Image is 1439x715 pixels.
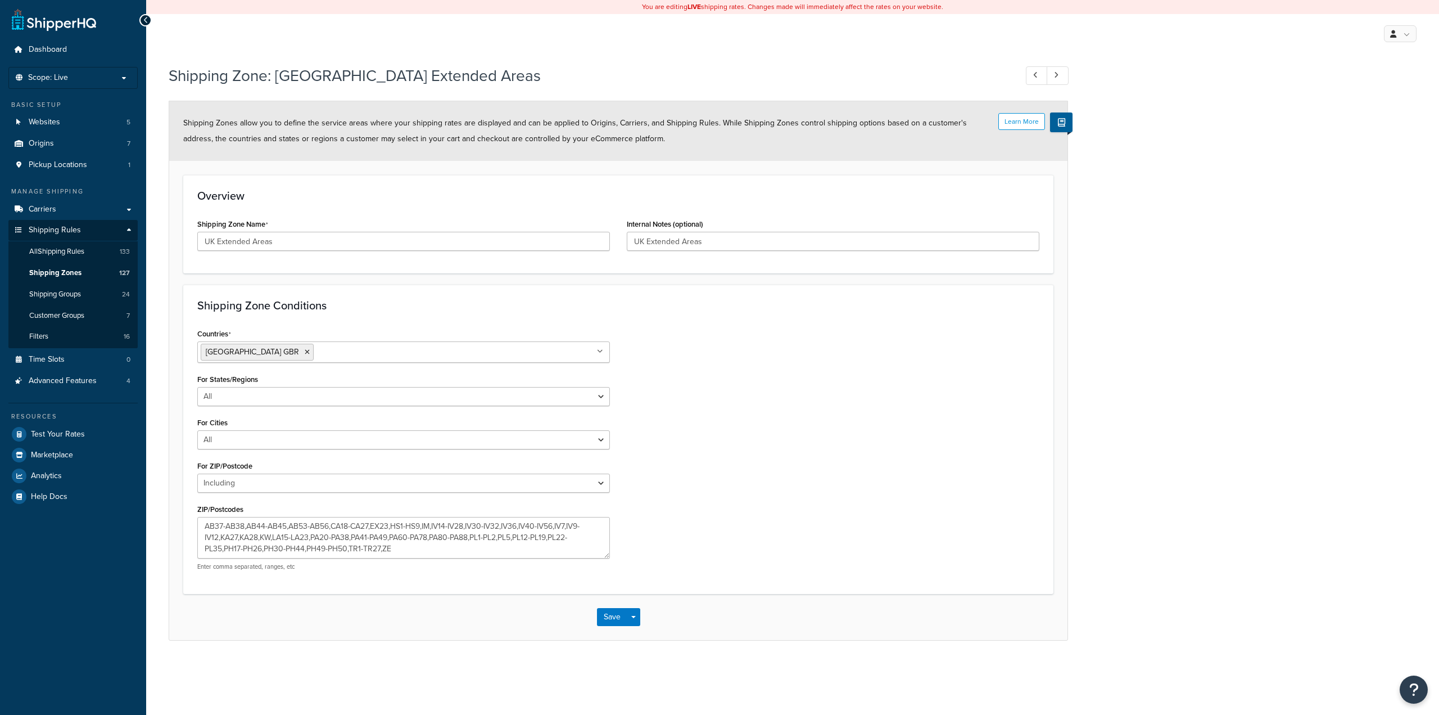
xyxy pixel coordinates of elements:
span: Scope: Live [28,73,68,83]
button: Show Help Docs [1050,113,1073,132]
span: Filters [29,332,48,341]
button: Learn More [998,113,1045,130]
a: Next Record [1047,66,1069,85]
textarea: AB37-AB38,AB44-AB45,AB53-AB56,CA18-CA27,EX23,HS1-HS9,IM,IV14-IV28,IV30-IV32,IV36,IV40-IV56,IV7,IV... [197,517,610,559]
span: All Shipping Rules [29,247,84,257]
a: Advanced Features4 [8,371,138,392]
li: Shipping Groups [8,284,138,305]
a: Customer Groups7 [8,305,138,326]
li: Websites [8,112,138,133]
span: Help Docs [31,492,67,502]
a: Shipping Rules [8,220,138,241]
span: 24 [122,290,130,299]
a: Websites5 [8,112,138,133]
a: Filters16 [8,326,138,347]
span: Carriers [29,205,56,214]
span: Advanced Features [29,376,97,386]
span: 4 [126,376,130,386]
span: Shipping Zones allow you to define the service areas where your shipping rates are displayed and ... [183,117,967,145]
span: Shipping Rules [29,226,81,235]
label: Countries [197,330,231,339]
div: Resources [8,412,138,421]
a: Shipping Zones127 [8,263,138,284]
div: Basic Setup [8,100,138,110]
span: Analytics [31,471,62,481]
h1: Shipping Zone: [GEOGRAPHIC_DATA] Extended Areas [169,65,1005,87]
p: Enter comma separated, ranges, etc [197,563,610,571]
li: Origins [8,133,138,154]
a: Shipping Groups24 [8,284,138,305]
a: Carriers [8,199,138,220]
a: Origins7 [8,133,138,154]
span: Dashboard [29,45,67,55]
span: Shipping Groups [29,290,81,299]
button: Save [597,608,627,626]
a: Dashboard [8,39,138,60]
label: For States/Regions [197,375,258,384]
span: Test Your Rates [31,430,85,439]
span: 16 [124,332,130,341]
b: LIVE [687,2,701,12]
a: Time Slots0 [8,349,138,370]
label: For ZIP/Postcode [197,462,252,470]
a: AllShipping Rules133 [8,241,138,262]
span: Shipping Zones [29,268,82,278]
a: Help Docs [8,487,138,507]
h3: Overview [197,190,1039,202]
button: Open Resource Center [1400,676,1428,704]
li: Shipping Zones [8,263,138,284]
span: 1 [128,160,130,170]
label: Shipping Zone Name [197,220,268,229]
span: Origins [29,139,54,149]
li: Pickup Locations [8,155,138,176]
span: Pickup Locations [29,160,87,170]
h3: Shipping Zone Conditions [197,299,1039,312]
span: 5 [126,118,130,127]
a: Marketplace [8,445,138,465]
span: 127 [119,268,130,278]
span: Marketplace [31,451,73,460]
li: Customer Groups [8,305,138,326]
a: Previous Record [1026,66,1048,85]
span: Websites [29,118,60,127]
span: 7 [126,311,130,321]
li: Advanced Features [8,371,138,392]
label: For Cities [197,419,228,427]
span: 0 [126,355,130,365]
span: 7 [127,139,130,149]
label: ZIP/Postcodes [197,505,243,514]
label: Internal Notes (optional) [627,220,703,228]
a: Test Your Rates [8,424,138,444]
span: Time Slots [29,355,65,365]
li: Time Slots [8,349,138,370]
span: Customer Groups [29,311,84,321]
span: 133 [120,247,130,257]
span: [GEOGRAPHIC_DATA] GBR [206,346,299,358]
div: Manage Shipping [8,187,138,196]
li: Filters [8,326,138,347]
li: Shipping Rules [8,220,138,348]
a: Analytics [8,466,138,486]
a: Pickup Locations1 [8,155,138,176]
